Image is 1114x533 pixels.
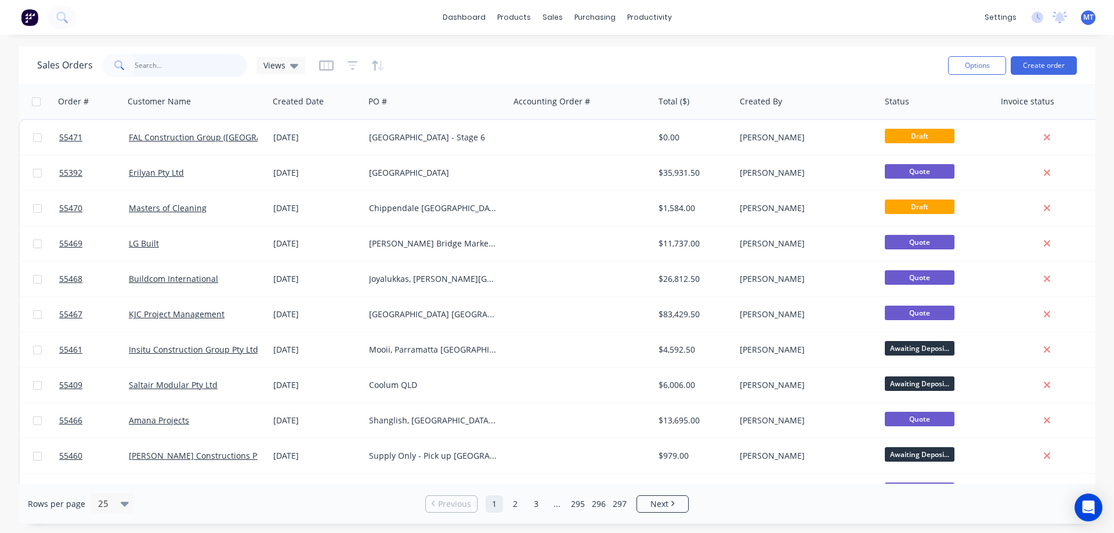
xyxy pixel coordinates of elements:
[369,450,498,462] div: Supply Only - Pick up [GEOGRAPHIC_DATA]
[659,379,727,391] div: $6,006.00
[637,498,688,510] a: Next page
[1001,96,1054,107] div: Invoice status
[437,9,491,26] a: dashboard
[129,309,225,320] a: KJC Project Management
[569,495,587,513] a: Page 295
[659,450,727,462] div: $979.00
[537,9,569,26] div: sales
[21,9,38,26] img: Factory
[129,415,189,426] a: Amana Projects
[740,415,869,426] div: [PERSON_NAME]
[59,474,129,509] a: 55465
[979,9,1022,26] div: settings
[527,495,545,513] a: Page 3
[369,202,498,214] div: Chippendale [GEOGRAPHIC_DATA]
[885,447,954,462] span: Awaiting Deposi...
[58,96,89,107] div: Order #
[507,495,524,513] a: Page 2
[885,270,954,285] span: Quote
[885,129,954,143] span: Draft
[59,344,82,356] span: 55461
[438,498,471,510] span: Previous
[273,96,324,107] div: Created Date
[273,344,360,356] div: [DATE]
[37,60,93,71] h1: Sales Orders
[1011,56,1077,75] button: Create order
[740,450,869,462] div: [PERSON_NAME]
[1083,12,1094,23] span: MT
[59,262,129,296] a: 55468
[659,202,727,214] div: $1,584.00
[369,415,498,426] div: Shanglish, [GEOGRAPHIC_DATA] [GEOGRAPHIC_DATA]
[368,96,387,107] div: PO #
[129,202,207,213] a: Masters of Cleaning
[659,273,727,285] div: $26,812.50
[129,344,261,355] a: Insitu Construction Group Pty Ltd.
[548,495,566,513] a: Jump forward
[273,379,360,391] div: [DATE]
[885,200,954,214] span: Draft
[59,273,82,285] span: 55468
[129,273,218,284] a: Buildcom International
[659,132,727,143] div: $0.00
[740,238,869,249] div: [PERSON_NAME]
[948,56,1006,75] button: Options
[273,202,360,214] div: [DATE]
[263,59,285,71] span: Views
[59,120,129,155] a: 55471
[659,238,727,249] div: $11,737.00
[59,167,82,179] span: 55392
[59,379,82,391] span: 55409
[885,483,954,497] span: Quote
[611,495,628,513] a: Page 297
[426,498,477,510] a: Previous page
[273,273,360,285] div: [DATE]
[491,9,537,26] div: products
[659,415,727,426] div: $13,695.00
[28,498,85,510] span: Rows per page
[129,379,218,390] a: Saltair Modular Pty Ltd
[59,202,82,214] span: 55470
[740,132,869,143] div: [PERSON_NAME]
[369,344,498,356] div: Mooii, Parramatta [GEOGRAPHIC_DATA]
[369,309,498,320] div: [GEOGRAPHIC_DATA] [GEOGRAPHIC_DATA]
[885,412,954,426] span: Quote
[59,403,129,438] a: 55466
[369,273,498,285] div: Joyalukkas, [PERSON_NAME][GEOGRAPHIC_DATA]
[740,167,869,179] div: [PERSON_NAME]
[59,297,129,332] a: 55467
[650,498,668,510] span: Next
[513,96,590,107] div: Accounting Order #
[885,376,954,391] span: Awaiting Deposi...
[885,96,909,107] div: Status
[135,54,248,77] input: Search...
[273,238,360,249] div: [DATE]
[659,309,727,320] div: $83,429.50
[659,167,727,179] div: $35,931.50
[369,379,498,391] div: Coolum QLD
[740,273,869,285] div: [PERSON_NAME]
[129,167,184,178] a: Erilyan Pty Ltd
[590,495,607,513] a: Page 296
[659,96,689,107] div: Total ($)
[740,344,869,356] div: [PERSON_NAME]
[129,238,159,249] a: LG Built
[273,415,360,426] div: [DATE]
[1075,494,1102,521] div: Open Intercom Messenger
[59,309,82,320] span: 55467
[740,379,869,391] div: [PERSON_NAME]
[129,450,278,461] a: [PERSON_NAME] Constructions Pty Ltd
[885,235,954,249] span: Quote
[421,495,693,513] ul: Pagination
[59,132,82,143] span: 55471
[59,450,82,462] span: 55460
[369,238,498,249] div: [PERSON_NAME] Bridge Marketplace, [GEOGRAPHIC_DATA]
[369,132,498,143] div: [GEOGRAPHIC_DATA] - Stage 6
[128,96,191,107] div: Customer Name
[59,332,129,367] a: 55461
[59,368,129,403] a: 55409
[59,238,82,249] span: 55469
[740,202,869,214] div: [PERSON_NAME]
[273,309,360,320] div: [DATE]
[740,96,782,107] div: Created By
